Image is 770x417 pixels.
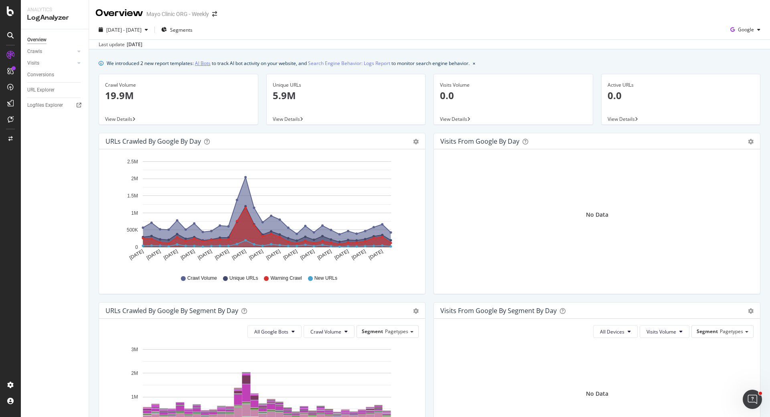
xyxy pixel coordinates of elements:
button: close banner [471,57,477,69]
span: Crawl Volume [310,328,341,335]
button: [DATE] - [DATE] [95,23,151,36]
div: We introduced 2 new report templates: to track AI bot activity on your website, and to monitor se... [107,59,470,67]
div: Visits from Google By Segment By Day [440,307,557,315]
text: [DATE] [180,248,196,261]
span: Google [738,26,754,33]
button: All Devices [593,325,638,338]
div: Visits [27,59,39,67]
text: 500K [127,227,138,233]
text: 1M [131,210,138,216]
span: Segment [362,328,383,335]
a: Search Engine Behavior: Logs Report [308,59,390,67]
div: Analytics [27,6,82,13]
button: Crawl Volume [304,325,355,338]
span: View Details [105,116,132,122]
div: Visits Volume [440,81,587,89]
text: [DATE] [163,248,179,261]
span: Warning Crawl [270,275,302,282]
div: Crawls [27,47,42,56]
p: 19.9M [105,89,252,102]
div: gear [748,139,754,144]
span: Segments [170,26,192,33]
div: Overview [27,36,47,44]
a: AI Bots [195,59,211,67]
div: Conversions [27,71,54,79]
div: Logfiles Explorer [27,101,63,110]
div: Unique URLs [273,81,419,89]
p: 0.0 [608,89,754,102]
div: [DATE] [127,41,142,48]
div: gear [413,308,419,314]
a: Overview [27,36,83,44]
div: No Data [586,211,608,219]
span: Segment [697,328,718,335]
text: 3M [131,347,138,352]
div: URL Explorer [27,86,55,94]
div: Last update [99,41,142,48]
div: No Data [586,390,608,398]
text: [DATE] [300,248,316,261]
text: [DATE] [265,248,281,261]
button: Segments [158,23,196,36]
div: arrow-right-arrow-left [212,11,217,17]
text: 1M [131,395,138,400]
span: Crawl Volume [187,275,217,282]
p: 0.0 [440,89,587,102]
button: Google [727,23,764,36]
text: 1.5M [127,193,138,199]
div: URLs Crawled by Google by day [105,137,201,145]
text: 2M [131,370,138,376]
text: [DATE] [282,248,298,261]
text: [DATE] [197,248,213,261]
a: Visits [27,59,75,67]
span: Visits Volume [646,328,676,335]
text: 2.5M [127,159,138,165]
span: View Details [608,116,635,122]
span: Unique URLs [229,275,258,282]
text: 0 [135,244,138,250]
div: Mayo Clinic ORG - Weekly [146,10,209,18]
div: Crawl Volume [105,81,252,89]
button: All Google Bots [247,325,302,338]
text: [DATE] [351,248,367,261]
div: gear [748,308,754,314]
text: [DATE] [248,248,264,261]
iframe: Intercom live chat [743,390,762,409]
svg: A chart. [105,156,416,267]
text: [DATE] [368,248,384,261]
text: [DATE] [316,248,332,261]
text: [DATE] [146,248,162,261]
text: 2M [131,176,138,182]
span: All Devices [600,328,624,335]
div: URLs Crawled by Google By Segment By Day [105,307,238,315]
span: View Details [273,116,300,122]
div: info banner [99,59,760,67]
text: [DATE] [128,248,144,261]
text: [DATE] [214,248,230,261]
span: [DATE] - [DATE] [106,26,142,33]
span: New URLs [314,275,337,282]
div: LogAnalyzer [27,13,82,22]
div: gear [413,139,419,144]
text: [DATE] [334,248,350,261]
div: Active URLs [608,81,754,89]
text: [DATE] [231,248,247,261]
button: Visits Volume [640,325,689,338]
a: Conversions [27,71,83,79]
p: 5.9M [273,89,419,102]
a: Logfiles Explorer [27,101,83,110]
a: Crawls [27,47,75,56]
span: Pagetypes [720,328,743,335]
span: Pagetypes [385,328,408,335]
div: Overview [95,6,143,20]
span: All Google Bots [254,328,288,335]
a: URL Explorer [27,86,83,94]
div: Visits from Google by day [440,137,519,145]
span: View Details [440,116,467,122]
